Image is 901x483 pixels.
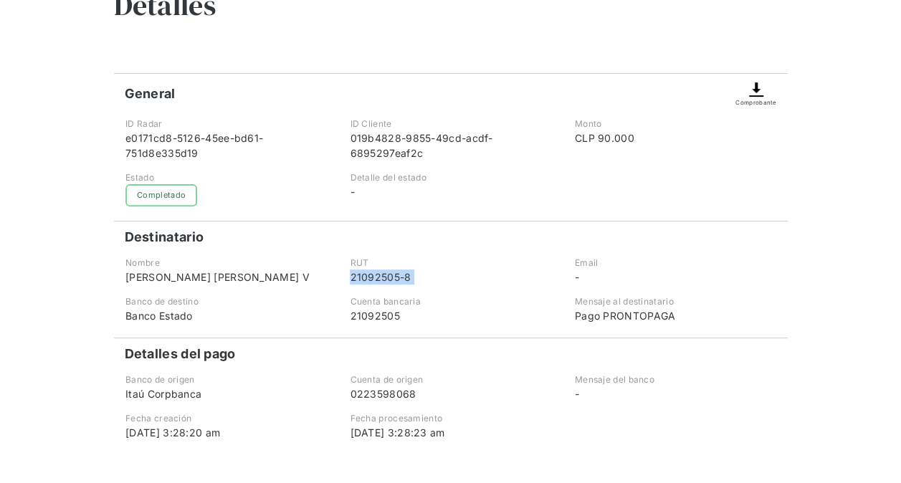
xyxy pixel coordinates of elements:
[125,345,236,363] h4: Detalles del pago
[125,118,326,130] div: ID Radar
[748,81,765,98] img: Descargar comprobante
[575,130,776,145] div: CLP 90.000
[125,184,197,206] div: Completado
[125,269,326,284] div: [PERSON_NAME] [PERSON_NAME] V
[350,412,550,425] div: Fecha procesamiento
[350,373,550,386] div: Cuenta de origen
[125,229,204,246] h4: Destinatario
[125,373,326,386] div: Banco de origen
[575,308,776,323] div: Pago PRONTOPAGA
[125,425,326,440] div: [DATE] 3:28:20 am
[350,130,550,161] div: 019b4828-9855-49cd-acdf-6895297eaf2c
[350,425,550,440] div: [DATE] 3:28:23 am
[575,257,776,269] div: Email
[575,295,776,308] div: Mensaje al destinatario
[125,171,326,184] div: Estado
[350,295,550,308] div: Cuenta bancaria
[575,386,776,401] div: -
[350,118,550,130] div: ID Cliente
[350,184,550,199] div: -
[350,257,550,269] div: RUT
[125,386,326,401] div: Itaú Corpbanca
[575,373,776,386] div: Mensaje del banco
[125,257,326,269] div: Nombre
[125,308,326,323] div: Banco Estado
[350,308,550,323] div: 21092505
[125,85,176,102] h4: General
[575,118,776,130] div: Monto
[350,171,550,184] div: Detalle del estado
[575,269,776,284] div: -
[125,130,326,161] div: e0171cd8-5126-45ee-bd61-751d8e335d19
[350,386,550,401] div: 0223598068
[125,412,326,425] div: Fecha creación
[735,98,776,107] div: Comprobante
[125,295,326,308] div: Banco de destino
[350,269,550,284] div: 21092505-8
